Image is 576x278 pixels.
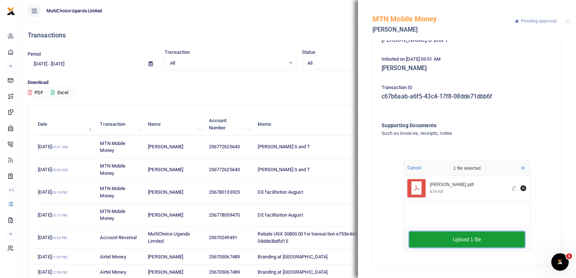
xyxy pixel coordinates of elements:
[6,60,16,72] li: M
[518,163,528,173] button: Add more files
[28,79,570,86] p: Download
[205,113,254,136] th: Account Number: activate to sort column ascending
[100,209,125,221] span: MTN Mobile Money
[148,254,183,259] span: [PERSON_NAME]
[148,189,183,195] span: [PERSON_NAME]
[38,189,67,195] span: [DATE]
[148,231,190,244] span: MultiChoice Uganda Limited
[100,269,126,275] span: Airtel Money
[100,254,126,259] span: Airtel Money
[209,167,240,172] span: 256772625643
[209,269,240,275] span: 256705067489
[165,49,190,56] label: Transaction
[551,253,569,271] iframe: Intercom live chat
[258,254,327,259] span: Branding at [GEOGRAPHIC_DATA]
[254,113,402,136] th: Memo: activate to sort column ascending
[52,145,68,149] small: 09:51 AM
[382,65,552,72] h5: [PERSON_NAME]
[100,186,125,198] span: MTN Mobile Money
[52,190,68,194] small: 05:19 PM
[209,254,240,259] span: 256705067489
[382,129,523,137] h4: Such as invoices, receipts, notes
[209,235,237,240] span: 25670249491
[258,231,394,244] span: Rebate UGX 30800.00 for transaction e753e4dd-de26-4deb-dbb3-08dde3bdfd15
[52,168,68,172] small: 09:50 AM
[519,184,527,192] button: Remove file
[372,15,515,23] h5: MTN Mobile Money
[430,182,507,188] div: Jonah Wegoye.pdf
[382,84,552,92] p: Transaction ID
[28,51,41,58] label: Period
[430,189,443,194] div: 679 KB
[382,121,523,129] h4: Supporting Documents
[510,184,518,192] button: Edit file Jonah Wegoye.pdf
[144,113,205,136] th: Name: activate to sort column ascending
[382,56,552,63] p: Initiated on [DATE] 09:51 AM
[38,144,68,149] span: [DATE]
[52,236,68,240] small: 05:52 PM
[100,235,137,240] span: Account Reversal
[148,167,183,172] span: [PERSON_NAME]
[38,269,67,275] span: [DATE]
[566,253,572,259] span: 1
[258,167,310,172] span: [PERSON_NAME] S and T
[302,49,316,56] label: Status
[52,255,68,259] small: 01:00 PM
[405,163,423,173] button: Cancel
[34,113,96,136] th: Date: activate to sort column descending
[6,184,16,196] li: Ac
[148,144,183,149] span: [PERSON_NAME]
[6,228,16,240] li: M
[38,235,67,240] span: [DATE]
[28,31,570,39] h4: Transactions
[170,60,285,67] span: All
[258,212,303,218] span: DE facilitation August
[409,231,525,247] button: Upload 1 file
[307,60,423,67] span: All
[258,189,303,195] span: DE facilitation August
[403,161,531,251] div: File Uploader
[28,86,44,99] button: PDF
[52,213,68,217] small: 05:17 PM
[96,113,144,136] th: Transaction: activate to sort column ascending
[100,141,125,153] span: MTN Mobile Money
[44,8,105,14] span: MultiChoice Uganda Limited
[436,161,498,176] div: 1 file selected
[209,189,240,195] span: 256780133925
[38,254,67,259] span: [DATE]
[7,8,15,13] a: logo-small logo-large logo-large
[52,270,68,274] small: 12:59 PM
[148,269,183,275] span: [PERSON_NAME]
[28,58,143,70] input: select period
[382,93,552,100] h5: c67b6aab-a6f5-43c4-17f8-08dde71dbb6f
[100,163,125,176] span: MTN Mobile Money
[209,212,240,218] span: 256778059470
[258,144,310,149] span: [PERSON_NAME] S and T
[7,7,15,16] img: logo-small
[521,19,557,24] span: Pending approval
[38,212,67,218] span: [DATE]
[38,167,68,172] span: [DATE]
[372,26,515,33] h5: [PERSON_NAME]
[45,86,74,99] button: Excel
[148,212,183,218] span: [PERSON_NAME]
[565,19,570,24] button: Close
[209,144,240,149] span: 256772625643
